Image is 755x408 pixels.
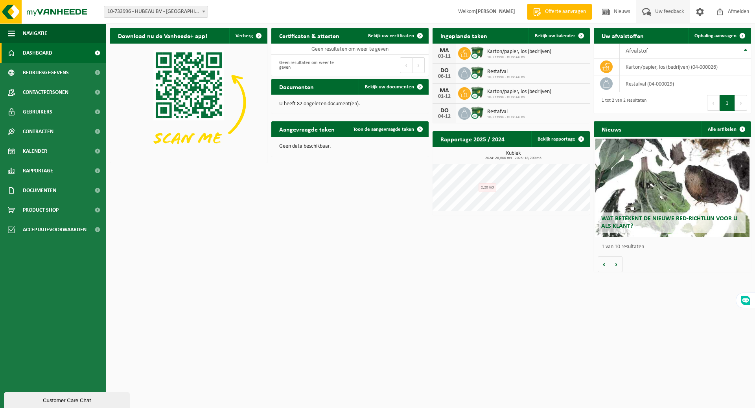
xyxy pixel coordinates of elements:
[471,46,484,59] img: WB-1100-CU
[271,121,343,137] h2: Aangevraagde taken
[23,141,47,161] span: Kalender
[487,49,551,55] span: Karton/papier, los (bedrijven)
[471,66,484,79] img: WB-1100-CU
[535,33,575,38] span: Bekijk uw kalender
[104,6,208,17] span: 10-733996 - HUBEAU BV - OUDENAARDE
[353,127,414,132] span: Toon de aangevraagde taken
[359,79,428,95] a: Bekijk uw documenten
[229,28,267,44] button: Verberg
[436,94,452,99] div: 01-12
[735,95,747,111] button: Next
[400,57,412,73] button: Previous
[487,95,551,100] span: 10-733996 - HUBEAU BV
[595,139,749,237] a: Wat betekent de nieuwe RED-richtlijn voor u als klant?
[720,95,735,111] button: 1
[487,89,551,95] span: Karton/papier, los (bedrijven)
[365,84,414,90] span: Bekijk uw documenten
[433,28,495,43] h2: Ingeplande taken
[610,256,622,272] button: Volgende
[487,75,525,80] span: 10-733996 - HUBEAU BV
[23,43,52,63] span: Dashboard
[601,216,737,229] span: Wat betekent de nieuwe RED-richtlijn voor u als klant?
[23,82,68,102] span: Contactpersonen
[23,181,56,200] span: Documenten
[436,74,452,79] div: 06-11
[436,156,590,160] span: 2024: 28,600 m3 - 2025: 18,700 m3
[487,55,551,60] span: 10-733996 - HUBEAU BV
[362,28,428,44] a: Bekijk uw certificaten
[23,122,53,141] span: Contracten
[471,106,484,119] img: WB-1100-CU
[479,183,496,192] div: 2,20 m3
[471,86,484,99] img: WB-1100-CU
[436,114,452,119] div: 04-12
[598,94,646,112] div: 1 tot 2 van 2 resultaten
[271,28,347,43] h2: Certificaten & attesten
[531,131,589,147] a: Bekijk rapportage
[279,101,421,107] p: U heeft 82 ongelezen document(en).
[110,28,215,43] h2: Download nu de Vanheede+ app!
[23,24,47,43] span: Navigatie
[436,108,452,114] div: DO
[527,4,592,20] a: Offerte aanvragen
[620,59,751,75] td: karton/papier, los (bedrijven) (04-000026)
[23,220,87,240] span: Acceptatievoorwaarden
[271,44,429,55] td: Geen resultaten om weer te geven
[487,115,525,120] span: 10-733996 - HUBEAU BV
[594,28,652,43] h2: Uw afvalstoffen
[271,79,322,94] h2: Documenten
[528,28,589,44] a: Bekijk uw kalender
[436,151,590,160] h3: Kubiek
[594,121,629,137] h2: Nieuws
[23,200,59,220] span: Product Shop
[476,9,515,15] strong: [PERSON_NAME]
[412,57,425,73] button: Next
[626,48,648,54] span: Afvalstof
[275,57,346,74] div: Geen resultaten om weer te geven
[436,54,452,59] div: 03-11
[23,102,52,122] span: Gebruikers
[23,63,69,82] span: Bedrijfsgegevens
[433,131,512,146] h2: Rapportage 2025 / 2024
[110,44,267,161] img: Download de VHEPlus App
[279,144,421,149] p: Geen data beschikbaar.
[487,109,525,115] span: Restafval
[436,48,452,54] div: MA
[707,95,720,111] button: Previous
[236,33,253,38] span: Verberg
[543,8,588,16] span: Offerte aanvragen
[23,161,53,181] span: Rapportage
[694,33,737,38] span: Ophaling aanvragen
[436,88,452,94] div: MA
[598,256,610,272] button: Vorige
[688,28,750,44] a: Ophaling aanvragen
[104,6,208,18] span: 10-733996 - HUBEAU BV - OUDENAARDE
[368,33,414,38] span: Bekijk uw certificaten
[487,69,525,75] span: Restafval
[620,75,751,92] td: restafval (04-000029)
[4,391,131,408] iframe: chat widget
[602,244,747,250] p: 1 van 10 resultaten
[702,121,750,137] a: Alle artikelen
[347,121,428,137] a: Toon de aangevraagde taken
[436,68,452,74] div: DO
